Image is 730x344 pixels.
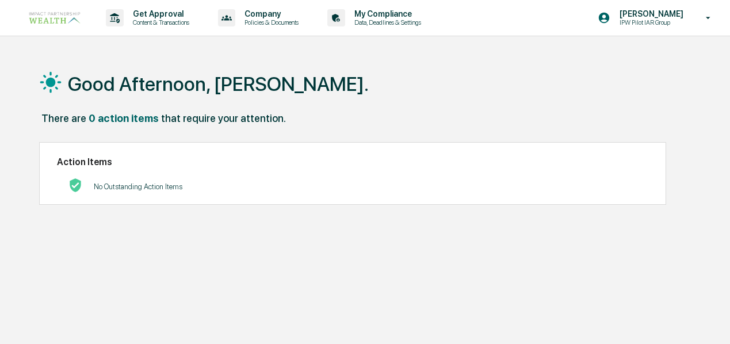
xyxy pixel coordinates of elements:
[235,18,304,26] p: Policies & Documents
[94,182,182,191] p: No Outstanding Action Items
[41,112,86,124] div: There are
[89,112,159,124] div: 0 action items
[124,18,195,26] p: Content & Transactions
[68,72,369,95] h1: Good Afternoon, [PERSON_NAME].
[161,112,286,124] div: that require your attention.
[345,9,427,18] p: My Compliance
[610,9,689,18] p: [PERSON_NAME]
[124,9,195,18] p: Get Approval
[235,9,304,18] p: Company
[57,156,648,167] h2: Action Items
[610,18,689,26] p: IPW Pilot IAR Group
[345,18,427,26] p: Data, Deadlines & Settings
[28,10,83,25] img: logo
[68,178,82,192] img: No Actions logo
